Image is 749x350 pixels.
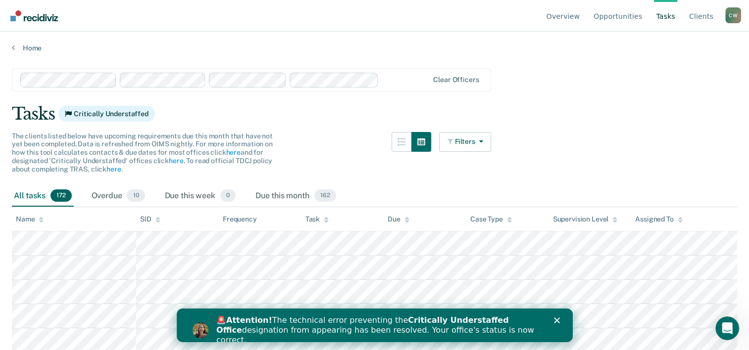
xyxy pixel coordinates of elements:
[635,215,682,223] div: Assigned To
[10,10,58,21] img: Recidiviz
[305,215,329,223] div: Task
[439,132,492,152] button: Filters
[12,132,273,173] span: The clients listed below have upcoming requirements due this month that have not yet been complet...
[12,185,74,207] div: All tasks172
[725,7,741,23] div: C W
[58,106,155,122] span: Critically Understaffed
[715,316,739,340] iframe: Intercom live chat
[377,9,387,15] div: Close
[725,7,741,23] button: Profile dropdown button
[226,148,240,156] a: here
[314,189,336,202] span: 162
[163,185,238,207] div: Due this week0
[40,7,332,26] b: Critically Understaffed Office
[12,104,737,124] div: Tasks
[177,308,573,342] iframe: Intercom live chat banner
[50,7,96,16] b: Attention!
[12,44,737,52] a: Home
[433,76,479,84] div: Clear officers
[16,215,44,223] div: Name
[253,185,338,207] div: Due this month162
[127,189,145,202] span: 10
[388,215,409,223] div: Due
[140,215,160,223] div: SID
[220,189,236,202] span: 0
[50,189,72,202] span: 172
[90,185,147,207] div: Overdue10
[106,165,121,173] a: here
[470,215,512,223] div: Case Type
[169,157,183,165] a: here
[553,215,618,223] div: Supervision Level
[40,7,364,37] div: 🚨 The technical error preventing the designation from appearing has been resolved. Your office's ...
[223,215,257,223] div: Frequency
